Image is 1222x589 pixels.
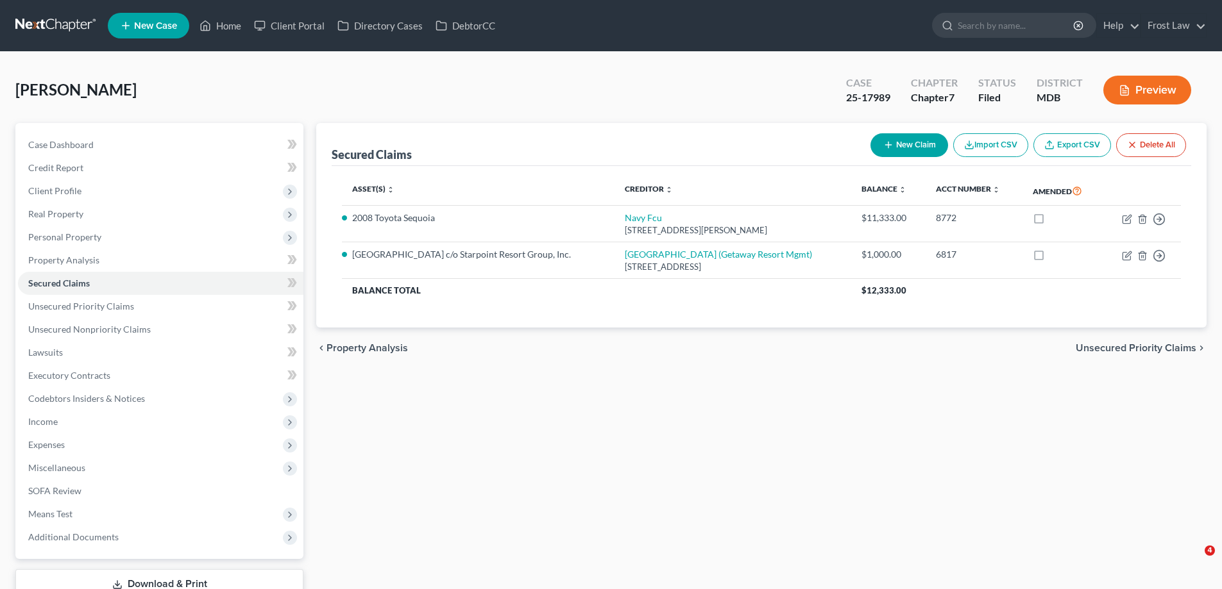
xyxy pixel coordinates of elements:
[327,343,408,353] span: Property Analysis
[861,248,915,261] div: $1,000.00
[28,370,110,381] span: Executory Contracts
[28,416,58,427] span: Income
[28,347,63,358] span: Lawsuits
[28,462,85,473] span: Miscellaneous
[28,439,65,450] span: Expenses
[625,249,812,260] a: [GEOGRAPHIC_DATA] (Getaway Resort Mgmt)
[28,278,90,288] span: Secured Claims
[1037,76,1083,90] div: District
[18,156,303,179] a: Credit Report
[846,90,890,105] div: 25-17989
[28,139,94,150] span: Case Dashboard
[18,249,303,272] a: Property Analysis
[978,76,1016,90] div: Status
[28,393,145,404] span: Codebtors Insiders & Notices
[342,279,851,302] th: Balance Total
[18,479,303,502] a: SOFA Review
[18,364,303,387] a: Executory Contracts
[911,90,958,105] div: Chapter
[1205,545,1215,556] span: 4
[846,76,890,90] div: Case
[28,254,99,265] span: Property Analysis
[18,295,303,318] a: Unsecured Priority Claims
[625,184,673,194] a: Creditor unfold_more
[28,324,151,335] span: Unsecured Nonpriority Claims
[625,224,841,236] div: [STREET_ADDRESS][PERSON_NAME]
[861,212,915,224] div: $11,333.00
[953,133,1028,157] button: Import CSV
[28,231,101,242] span: Personal Property
[1178,545,1209,576] iframe: Intercom live chat
[28,301,134,311] span: Unsecured Priority Claims
[1097,14,1140,37] a: Help
[992,186,1000,194] i: unfold_more
[861,285,906,295] span: $12,333.00
[1033,133,1111,157] a: Export CSV
[15,80,137,99] span: [PERSON_NAME]
[28,208,83,219] span: Real Property
[936,248,1012,261] div: 6817
[870,133,948,157] button: New Claim
[958,13,1075,37] input: Search by name...
[352,248,604,261] li: [GEOGRAPHIC_DATA] c/o Starpoint Resort Group, Inc.
[625,212,662,223] a: Navy Fcu
[625,261,841,273] div: [STREET_ADDRESS]
[193,14,248,37] a: Home
[936,184,1000,194] a: Acct Number unfold_more
[28,162,83,173] span: Credit Report
[332,147,412,162] div: Secured Claims
[1076,343,1196,353] span: Unsecured Priority Claims
[1023,176,1102,206] th: Amended
[331,14,429,37] a: Directory Cases
[134,21,177,31] span: New Case
[949,91,955,103] span: 7
[1037,90,1083,105] div: MDB
[978,90,1016,105] div: Filed
[429,14,502,37] a: DebtorCC
[18,272,303,295] a: Secured Claims
[1196,343,1207,353] i: chevron_right
[1141,14,1206,37] a: Frost Law
[899,186,906,194] i: unfold_more
[936,212,1012,224] div: 8772
[28,485,81,496] span: SOFA Review
[248,14,331,37] a: Client Portal
[316,343,408,353] button: chevron_left Property Analysis
[352,184,395,194] a: Asset(s) unfold_more
[316,343,327,353] i: chevron_left
[861,184,906,194] a: Balance unfold_more
[665,186,673,194] i: unfold_more
[18,133,303,156] a: Case Dashboard
[1103,76,1191,104] button: Preview
[18,318,303,341] a: Unsecured Nonpriority Claims
[1116,133,1186,157] button: Delete All
[911,76,958,90] div: Chapter
[28,531,119,542] span: Additional Documents
[28,508,72,519] span: Means Test
[387,186,395,194] i: unfold_more
[1076,343,1207,353] button: Unsecured Priority Claims chevron_right
[18,341,303,364] a: Lawsuits
[352,212,604,224] li: 2008 Toyota Sequoia
[28,185,81,196] span: Client Profile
